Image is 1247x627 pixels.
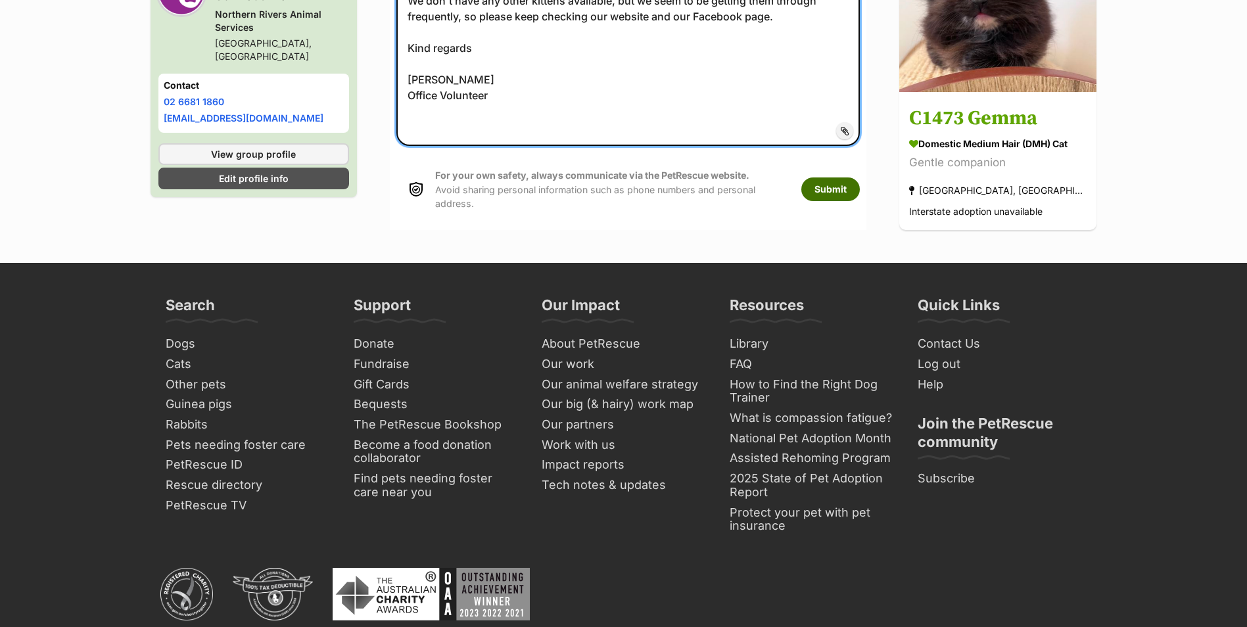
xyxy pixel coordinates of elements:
[918,414,1082,459] h3: Join the PetRescue community
[164,112,323,124] a: [EMAIL_ADDRESS][DOMAIN_NAME]
[724,334,899,354] a: Library
[724,469,899,502] a: 2025 State of Pet Adoption Report
[536,435,711,455] a: Work with us
[724,354,899,375] a: FAQ
[160,394,335,415] a: Guinea pigs
[160,375,335,395] a: Other pets
[909,206,1043,217] span: Interstate adoption unavailable
[724,429,899,449] a: National Pet Adoption Month
[215,37,349,63] div: [GEOGRAPHIC_DATA], [GEOGRAPHIC_DATA]
[536,354,711,375] a: Our work
[724,408,899,429] a: What is compassion fatigue?
[536,455,711,475] a: Impact reports
[348,469,523,502] a: Find pets needing foster care near you
[536,415,711,435] a: Our partners
[160,435,335,455] a: Pets needing foster care
[348,354,523,375] a: Fundraise
[158,143,349,165] a: View group profile
[912,469,1087,489] a: Subscribe
[724,503,899,536] a: Protect your pet with pet insurance
[536,375,711,395] a: Our animal welfare strategy
[435,170,749,181] strong: For your own safety, always communicate via the PetRescue website.
[166,296,215,322] h3: Search
[730,296,804,322] h3: Resources
[219,172,289,185] span: Edit profile info
[801,177,860,201] button: Submit
[160,475,335,496] a: Rescue directory
[542,296,620,322] h3: Our Impact
[899,94,1096,230] a: C1473 Gemma Domestic Medium Hair (DMH) Cat Gentle companion [GEOGRAPHIC_DATA], [GEOGRAPHIC_DATA] ...
[912,375,1087,395] a: Help
[164,79,344,92] h4: Contact
[912,354,1087,375] a: Log out
[909,104,1087,133] h3: C1473 Gemma
[536,475,711,496] a: Tech notes & updates
[215,8,349,34] div: Northern Rivers Animal Services
[536,334,711,354] a: About PetRescue
[354,296,411,322] h3: Support
[909,154,1087,172] div: Gentle companion
[160,568,213,620] img: ACNC
[348,415,523,435] a: The PetRescue Bookshop
[211,147,296,161] span: View group profile
[912,334,1087,354] a: Contact Us
[160,334,335,354] a: Dogs
[158,168,349,189] a: Edit profile info
[160,354,335,375] a: Cats
[233,568,313,620] img: DGR
[160,415,335,435] a: Rabbits
[348,334,523,354] a: Donate
[160,496,335,516] a: PetRescue TV
[348,394,523,415] a: Bequests
[909,181,1087,199] div: [GEOGRAPHIC_DATA], [GEOGRAPHIC_DATA]
[724,375,899,408] a: How to Find the Right Dog Trainer
[348,375,523,395] a: Gift Cards
[435,168,788,210] p: Avoid sharing personal information such as phone numbers and personal address.
[333,568,530,620] img: Australian Charity Awards - Outstanding Achievement Winner 2023 - 2022 - 2021
[909,137,1087,151] div: Domestic Medium Hair (DMH) Cat
[724,448,899,469] a: Assisted Rehoming Program
[536,394,711,415] a: Our big (& hairy) work map
[160,455,335,475] a: PetRescue ID
[348,435,523,469] a: Become a food donation collaborator
[918,296,1000,322] h3: Quick Links
[164,96,224,107] a: 02 6681 1860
